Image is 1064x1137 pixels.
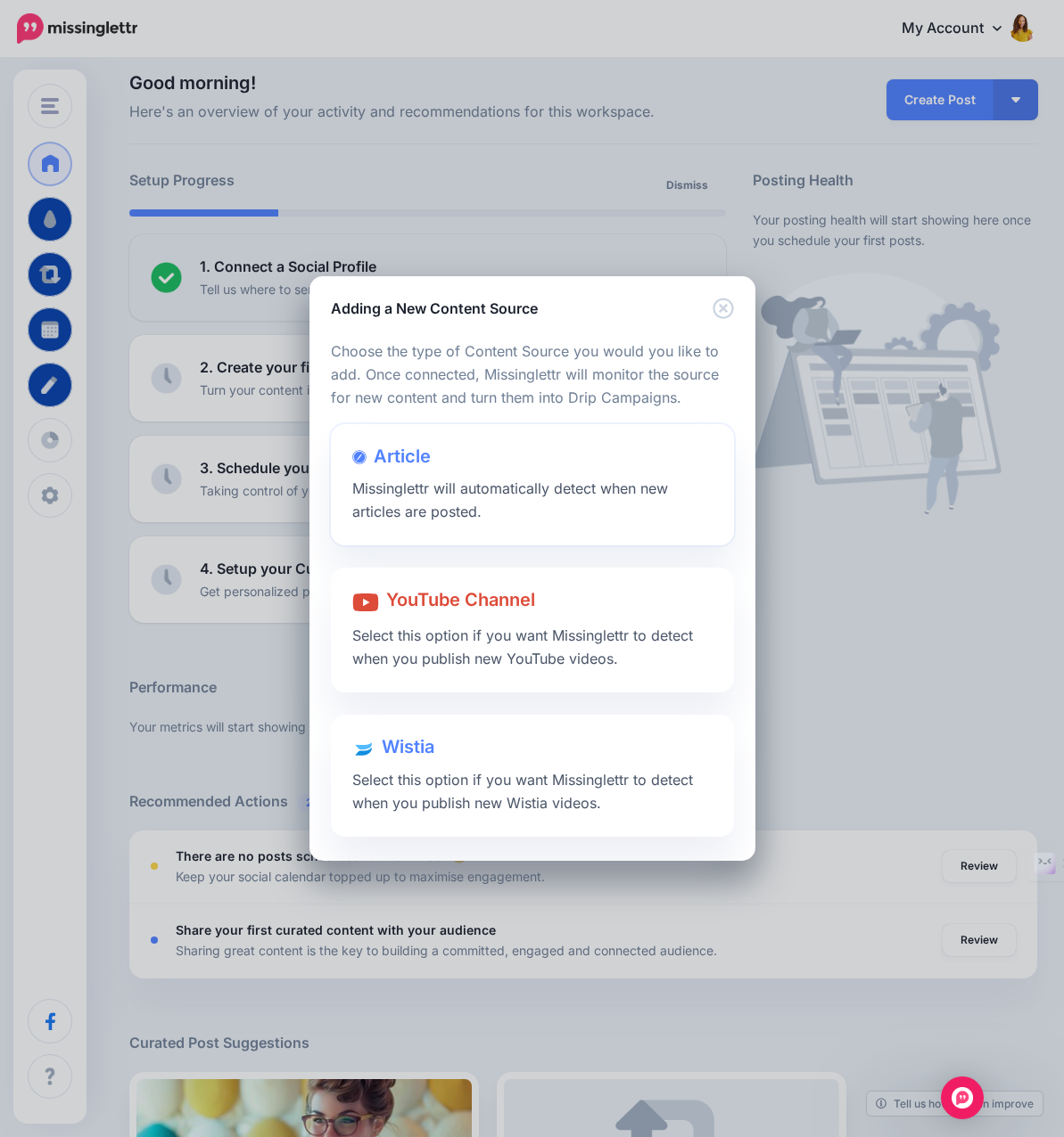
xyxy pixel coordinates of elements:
[352,626,693,667] span: Select this option if you want Missinglettr to detect when you publish new YouTube videos.
[352,771,693,812] span: Select this option if you want Missinglettr to detect when you publish new Wistia videos.
[382,736,434,757] span: Wistia
[331,340,734,410] p: Choose the type of Content Source you would you like to add. Once connected, Missinglettr will mo...
[386,590,535,611] span: YouTube Channel
[713,298,734,320] button: Close
[331,298,538,319] h5: Adding a New Content Source
[352,479,668,520] span: Missinglettr will automatically detect when new articles are posted.
[941,1076,984,1119] div: Open Intercom Messenger
[374,446,431,467] span: Article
